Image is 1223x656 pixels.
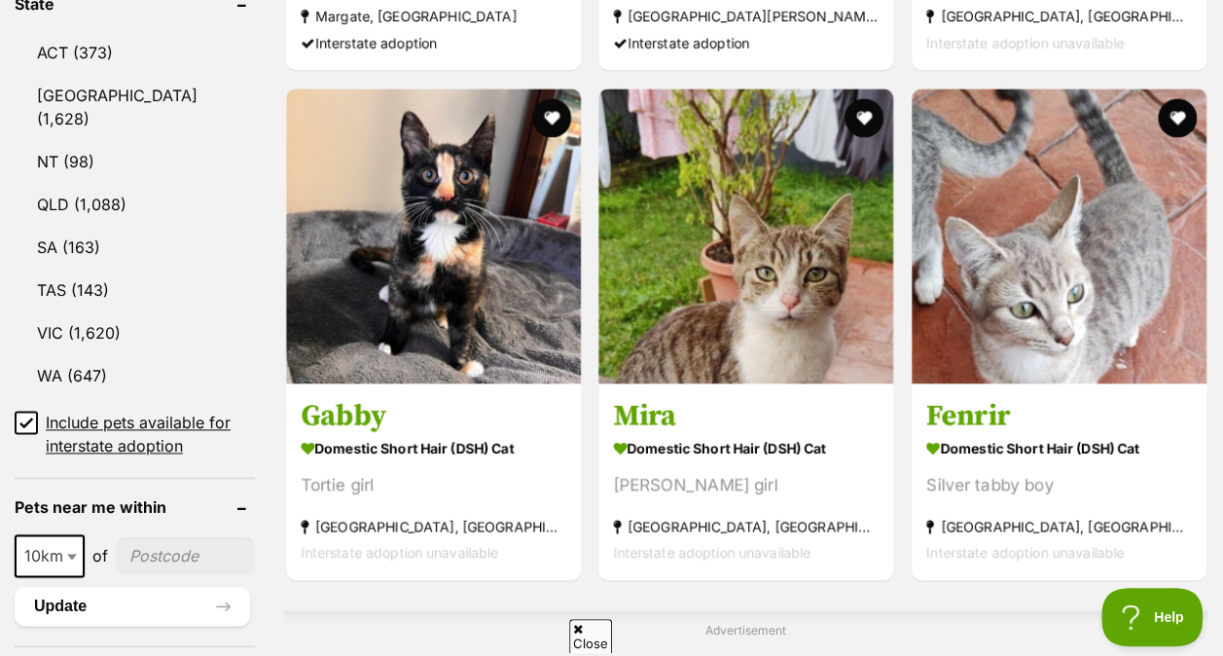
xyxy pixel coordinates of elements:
span: Interstate adoption unavailable [613,544,810,561]
span: Include pets available for interstate adoption [46,411,255,457]
img: Fenrir - Domestic Short Hair (DSH) Cat [912,89,1206,383]
a: Gabby Domestic Short Hair (DSH) Cat Tortie girl [GEOGRAPHIC_DATA], [GEOGRAPHIC_DATA] Interstate a... [286,383,581,580]
span: Interstate adoption unavailable [926,34,1124,51]
img: Gabby - Domestic Short Hair (DSH) Cat [286,89,581,383]
a: Include pets available for interstate adoption [15,411,255,457]
a: TAS (143) [15,270,255,310]
a: SA (163) [15,227,255,268]
strong: Domestic Short Hair (DSH) Cat [301,434,566,462]
h3: Mira [613,397,879,434]
a: [GEOGRAPHIC_DATA] (1,628) [15,75,255,139]
h3: Gabby [301,397,566,434]
img: Mira - Domestic Short Hair (DSH) Cat [598,89,893,383]
div: Interstate adoption [613,29,879,55]
button: favourite [1158,98,1197,137]
div: [PERSON_NAME] girl [613,472,879,498]
strong: Margate, [GEOGRAPHIC_DATA] [301,3,566,29]
header: Pets near me within [15,498,255,516]
a: Mira Domestic Short Hair (DSH) Cat [PERSON_NAME] girl [GEOGRAPHIC_DATA], [GEOGRAPHIC_DATA] Inters... [598,383,893,580]
a: Fenrir Domestic Short Hair (DSH) Cat Silver tabby boy [GEOGRAPHIC_DATA], [GEOGRAPHIC_DATA] Inters... [912,383,1206,580]
button: Update [15,587,250,626]
strong: [GEOGRAPHIC_DATA], [GEOGRAPHIC_DATA] [926,3,1192,29]
strong: [GEOGRAPHIC_DATA], [GEOGRAPHIC_DATA] [613,513,879,539]
a: VIC (1,620) [15,312,255,353]
span: Interstate adoption unavailable [301,544,498,561]
a: WA (647) [15,355,255,396]
span: of [92,544,108,567]
a: NT (98) [15,141,255,182]
div: Tortie girl [301,472,566,498]
a: QLD (1,088) [15,184,255,225]
strong: Domestic Short Hair (DSH) Cat [926,434,1192,462]
input: postcode [116,537,255,574]
strong: [GEOGRAPHIC_DATA], [GEOGRAPHIC_DATA] [301,513,566,539]
span: Close [569,619,612,653]
strong: [GEOGRAPHIC_DATA][PERSON_NAME][GEOGRAPHIC_DATA] [613,3,879,29]
iframe: Help Scout Beacon - Open [1101,588,1204,646]
span: 10km [15,534,85,577]
span: 10km [17,542,83,569]
strong: [GEOGRAPHIC_DATA], [GEOGRAPHIC_DATA] [926,513,1192,539]
a: ACT (373) [15,32,255,73]
button: favourite [845,98,883,137]
span: Interstate adoption unavailable [926,544,1124,561]
h3: Fenrir [926,397,1192,434]
div: Silver tabby boy [926,472,1192,498]
strong: Domestic Short Hair (DSH) Cat [613,434,879,462]
button: favourite [531,98,570,137]
div: Interstate adoption [301,29,566,55]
